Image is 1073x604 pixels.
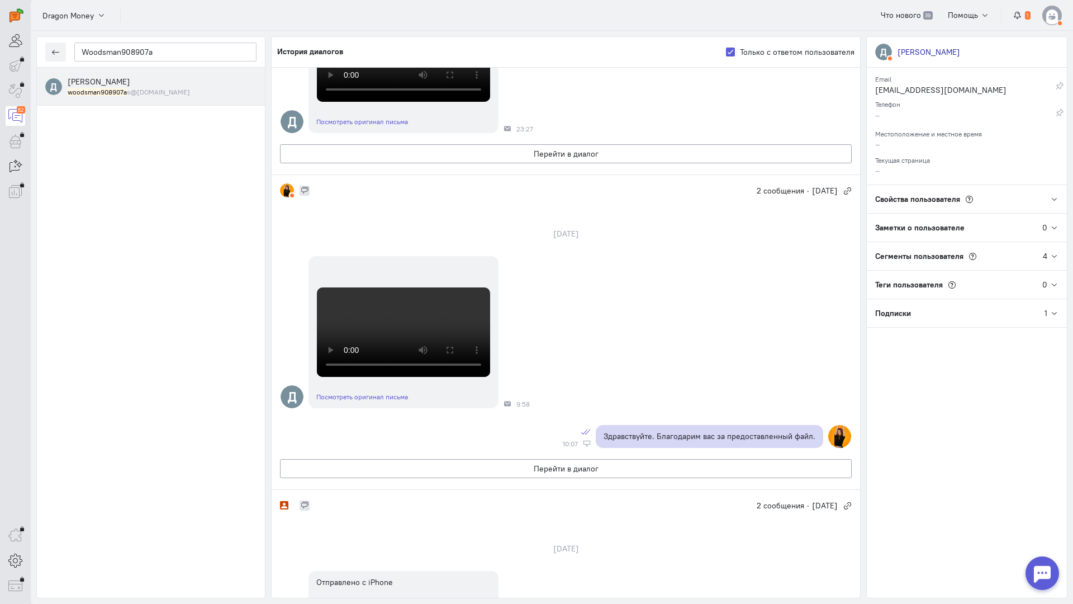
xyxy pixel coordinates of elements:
[880,46,887,58] text: Д
[1042,222,1047,233] div: 0
[875,153,1058,165] div: Текущая страница
[1044,308,1047,319] div: 1
[68,87,190,97] small: woodsman908907as@icloud.com
[867,214,1042,242] div: Заметки о пользователе
[875,251,963,261] span: Сегменты пользователя
[604,431,815,442] p: Здравствуйте. Благодарим вас за предоставленный файл.
[516,125,533,133] span: 23:27
[10,8,23,22] img: carrot-quest.svg
[17,106,25,114] div: 62
[875,280,943,290] span: Теги пользователя
[316,393,408,401] a: Посмотреть оригинал письма
[1042,6,1062,25] img: default-v4.png
[875,110,1056,124] div: –
[541,226,591,242] div: [DATE]
[280,183,294,197] img: 1733255281094-mibdz4xl.jpeg
[288,389,297,405] text: Д
[280,459,852,478] button: Перейти в диалог
[583,440,590,447] div: Веб-панель
[6,106,25,126] a: 62
[516,400,530,408] span: 9:58
[316,117,408,126] a: Посмотреть оригинал письма
[757,185,804,196] span: 2 сообщения
[563,440,578,448] span: 10:07
[875,6,939,25] a: Что нового 39
[875,126,1058,139] div: Местоположение и местное время
[812,500,838,511] span: [DATE]
[875,84,1056,98] div: [EMAIL_ADDRESS][DOMAIN_NAME]
[504,125,511,132] div: Почта
[948,10,978,20] span: Помощь
[68,88,127,96] mark: woodsman908907a
[881,10,921,20] span: Что нового
[504,400,511,407] div: Почта
[1042,279,1047,290] div: 0
[68,77,130,87] span: Дмитрий Устинов
[898,46,960,58] div: [PERSON_NAME]
[316,577,491,588] div: Отправлено с iPhone
[50,81,57,92] text: Д
[1043,251,1047,262] div: 4
[277,48,343,56] h5: История диалогов
[875,194,960,204] span: Свойства пользователя
[36,5,112,25] button: Dragon Money
[740,46,854,58] label: Только с ответом пользователя
[867,299,1044,327] div: Подписки
[875,72,891,83] small: Email
[288,114,297,130] text: Д
[807,500,809,511] span: ·
[74,43,257,62] input: Поиск по имени, почте, телефону
[923,11,933,20] span: 39
[42,10,94,21] span: Dragon Money
[875,97,900,108] small: Телефон
[875,166,880,176] span: –
[875,139,880,149] span: –
[757,500,804,511] span: 2 сообщения
[807,185,809,196] span: ·
[541,541,591,556] div: [DATE]
[942,6,996,25] button: Помощь
[1007,6,1037,25] button: 1
[280,144,852,163] button: Перейти в диалог
[1025,11,1031,20] span: 1
[812,185,838,196] span: [DATE]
